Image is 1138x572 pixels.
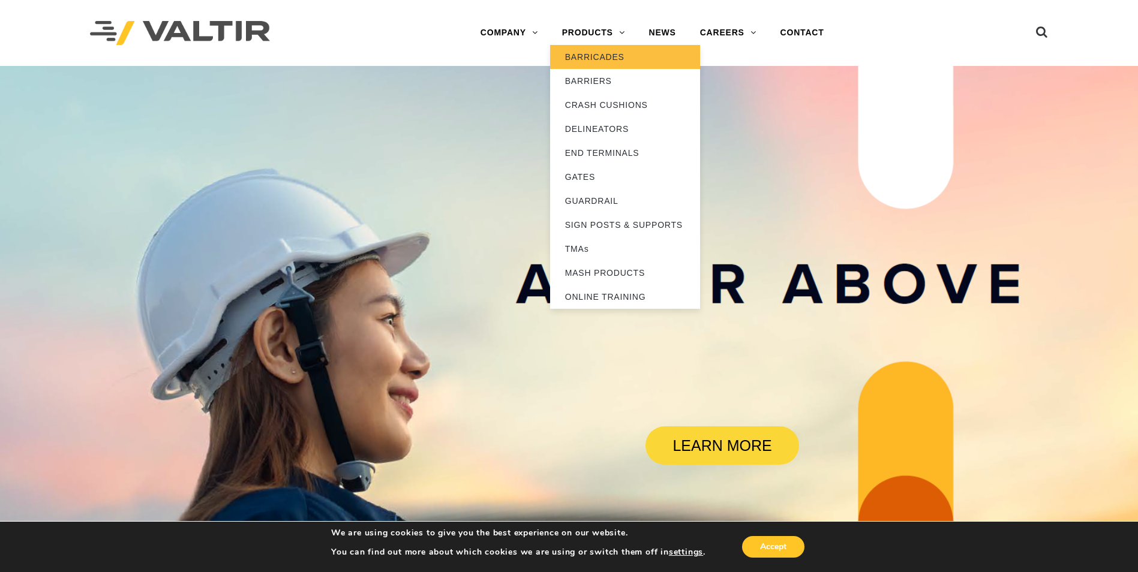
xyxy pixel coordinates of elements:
[550,285,700,309] a: ONLINE TRAINING
[550,237,700,261] a: TMAs
[550,261,700,285] a: MASH PRODUCTS
[469,21,550,45] a: COMPANY
[550,93,700,117] a: CRASH CUSHIONS
[742,536,804,558] button: Accept
[331,528,705,538] p: We are using cookies to give you the best experience on our website.
[768,21,836,45] a: CONTACT
[688,21,768,45] a: CAREERS
[90,21,270,46] img: Valtir
[645,426,799,465] a: LEARN MORE
[669,547,703,558] button: settings
[637,21,688,45] a: NEWS
[550,117,700,141] a: DELINEATORS
[550,45,700,69] a: BARRICADES
[550,189,700,213] a: GUARDRAIL
[550,213,700,237] a: SIGN POSTS & SUPPORTS
[550,69,700,93] a: BARRIERS
[550,141,700,165] a: END TERMINALS
[331,547,705,558] p: You can find out more about which cookies we are using or switch them off in .
[550,21,637,45] a: PRODUCTS
[550,165,700,189] a: GATES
